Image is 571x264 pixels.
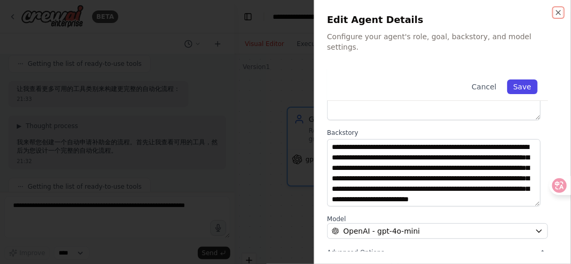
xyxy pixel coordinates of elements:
p: Configure your agent's role, goal, backstory, and model settings. [327,31,558,52]
button: Save [507,79,538,94]
button: Advanced Options [327,247,548,258]
button: Cancel [465,79,502,94]
span: OpenAI - gpt-4o-mini [343,226,420,236]
label: Backstory [327,129,548,137]
label: Model [327,215,548,223]
span: Advanced Options [327,248,384,257]
button: OpenAI - gpt-4o-mini [327,223,548,239]
h2: Edit Agent Details [327,13,558,27]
